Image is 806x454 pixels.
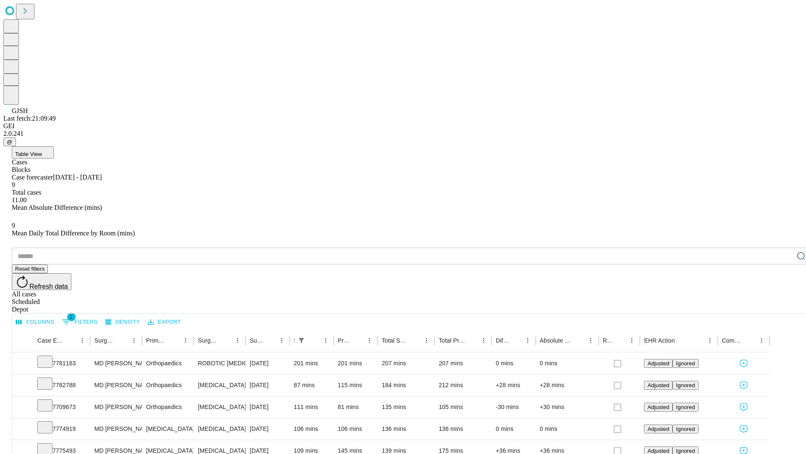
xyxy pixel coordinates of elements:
[294,375,330,396] div: 87 mins
[409,335,421,346] button: Sort
[540,375,594,396] div: +28 mins
[644,359,673,368] button: Adjusted
[338,353,374,374] div: 201 mins
[676,448,695,454] span: Ignored
[94,418,138,440] div: MD [PERSON_NAME] E Md
[7,139,13,145] span: @
[338,396,374,418] div: 81 mins
[12,264,48,273] button: Reset filters
[180,335,191,346] button: Menu
[644,425,673,433] button: Adjusted
[276,335,288,346] button: Menu
[644,381,673,390] button: Adjusted
[37,418,86,440] div: 7774919
[626,335,638,346] button: Menu
[250,375,285,396] div: [DATE]
[128,335,140,346] button: Menu
[3,115,56,122] span: Last fetch: 21:09:49
[250,418,285,440] div: [DATE]
[573,335,585,346] button: Sort
[496,418,531,440] div: 0 mins
[103,316,142,329] button: Density
[676,426,695,432] span: Ignored
[3,130,803,137] div: 2.0.241
[439,418,487,440] div: 136 mins
[198,375,241,396] div: [MEDICAL_DATA] [MEDICAL_DATA]
[673,403,698,412] button: Ignored
[478,335,489,346] button: Menu
[294,396,330,418] div: 111 mins
[37,375,86,396] div: 7782788
[522,335,534,346] button: Menu
[15,151,42,157] span: Table View
[12,189,41,196] span: Total cases
[496,375,531,396] div: +28 mins
[168,335,180,346] button: Sort
[540,337,572,344] div: Absolute Difference
[756,335,767,346] button: Menu
[382,418,430,440] div: 136 mins
[16,356,29,371] button: Expand
[76,335,88,346] button: Menu
[12,230,135,237] span: Mean Daily Total Difference by Room (mins)
[676,335,688,346] button: Sort
[12,174,53,181] span: Case forecaster
[250,337,263,344] div: Surgery Date
[540,353,594,374] div: 0 mins
[12,204,102,211] span: Mean Absolute Difference (mins)
[198,396,241,418] div: [MEDICAL_DATA] WITH [MEDICAL_DATA] REPAIR
[676,404,695,410] span: Ignored
[294,353,330,374] div: 201 mins
[12,222,15,229] span: 9
[16,378,29,393] button: Expand
[466,335,478,346] button: Sort
[603,337,614,344] div: Resolved in EHR
[296,335,307,346] div: 1 active filter
[744,335,756,346] button: Sort
[220,335,232,346] button: Sort
[338,337,351,344] div: Predicted In Room Duration
[673,359,698,368] button: Ignored
[294,337,295,344] div: Scheduled In Room Duration
[15,266,44,272] span: Reset filters
[198,418,241,440] div: [MEDICAL_DATA]
[94,337,115,344] div: Surgeon Name
[16,422,29,437] button: Expand
[12,181,15,188] span: 9
[676,382,695,388] span: Ignored
[722,337,743,344] div: Comments
[94,353,138,374] div: MD [PERSON_NAME] [PERSON_NAME] Md
[320,335,332,346] button: Menu
[439,337,465,344] div: Total Predicted Duration
[60,315,100,329] button: Show filters
[3,122,803,130] div: GEI
[439,396,487,418] div: 105 mins
[94,375,138,396] div: MD [PERSON_NAME] [PERSON_NAME] Md
[250,396,285,418] div: [DATE]
[29,283,68,290] span: Refresh data
[3,137,16,146] button: @
[704,335,716,346] button: Menu
[116,335,128,346] button: Sort
[146,396,189,418] div: Orthopaedics
[146,375,189,396] div: Orthopaedics
[540,396,594,418] div: +30 mins
[14,316,57,329] button: Select columns
[540,418,594,440] div: 0 mins
[673,381,698,390] button: Ignored
[53,174,102,181] span: [DATE] - [DATE]
[294,418,330,440] div: 106 mins
[264,335,276,346] button: Sort
[364,335,375,346] button: Menu
[37,396,86,418] div: 7709673
[382,353,430,374] div: 207 mins
[644,403,673,412] button: Adjusted
[12,273,71,290] button: Refresh data
[308,335,320,346] button: Sort
[647,448,669,454] span: Adjusted
[676,360,695,367] span: Ignored
[338,375,374,396] div: 115 mins
[382,337,408,344] div: Total Scheduled Duration
[37,337,64,344] div: Case Epic Id
[338,418,374,440] div: 106 mins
